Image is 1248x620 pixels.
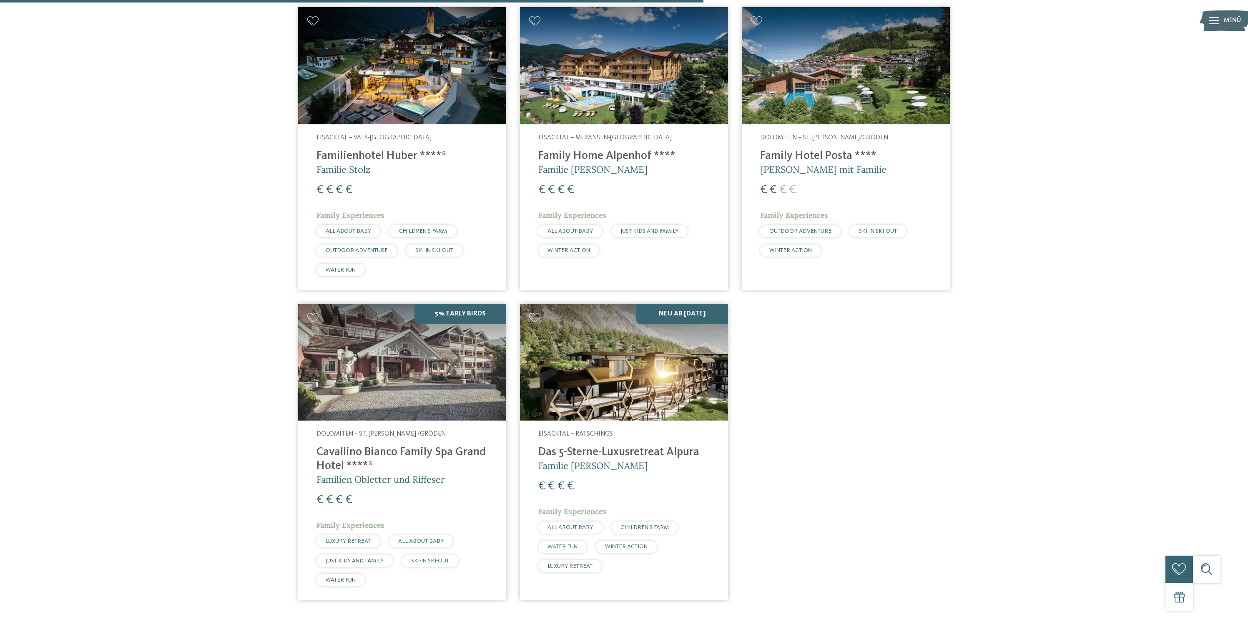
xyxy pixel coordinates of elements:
[316,431,446,437] span: Dolomiten – St. [PERSON_NAME] /Gröden
[538,134,672,141] span: Eisacktal – Meransen-[GEOGRAPHIC_DATA]
[567,480,574,492] span: €
[399,228,447,234] span: CHILDREN’S FARM
[547,524,593,530] span: ALL ABOUT BABY
[769,228,831,234] span: OUTDOOR ADVENTURE
[605,544,648,549] span: WINTER ACTION
[760,164,886,175] span: [PERSON_NAME] mit Familie
[326,247,388,253] span: OUTDOOR ADVENTURE
[770,184,777,196] span: €
[620,228,678,234] span: JUST KIDS AND FAMILY
[411,558,449,564] span: SKI-IN SKI-OUT
[557,184,565,196] span: €
[779,184,786,196] span: €
[336,494,343,506] span: €
[298,7,506,290] a: Familienhotels gesucht? Hier findet ihr die besten! Eisacktal – Vals-[GEOGRAPHIC_DATA] Familienho...
[538,210,606,220] span: Family Experiences
[316,446,488,473] h4: Cavallino Bianco Family Spa Grand Hotel ****ˢ
[547,544,578,549] span: WATER FUN
[538,480,545,492] span: €
[316,184,324,196] span: €
[557,480,565,492] span: €
[326,228,371,234] span: ALL ABOUT BABY
[316,149,488,163] h4: Familienhotel Huber ****ˢ
[538,460,648,471] span: Familie [PERSON_NAME]
[859,228,897,234] span: SKI-IN SKI-OUT
[742,7,950,290] a: Familienhotels gesucht? Hier findet ihr die besten! Dolomiten – St. [PERSON_NAME]/Gröden Family H...
[345,494,352,506] span: €
[760,210,828,220] span: Family Experiences
[538,431,613,437] span: Eisacktal – Ratschings
[548,480,555,492] span: €
[316,210,384,220] span: Family Experiences
[336,184,343,196] span: €
[520,304,728,600] a: Familienhotels gesucht? Hier findet ihr die besten! Neu ab [DATE] Eisacktal – Ratschings Das 5-St...
[316,520,384,530] span: Family Experiences
[326,184,333,196] span: €
[415,247,453,253] span: SKI-IN SKI-OUT
[538,164,648,175] span: Familie [PERSON_NAME]
[547,228,593,234] span: ALL ABOUT BABY
[398,538,444,544] span: ALL ABOUT BABY
[345,184,352,196] span: €
[298,304,506,421] img: Family Spa Grand Hotel Cavallino Bianco ****ˢ
[520,7,728,290] a: Familienhotels gesucht? Hier findet ihr die besten! Eisacktal – Meransen-[GEOGRAPHIC_DATA] Family...
[326,267,356,273] span: WATER FUN
[316,474,445,485] span: Familien Obletter und Riffeser
[769,247,812,253] span: WINTER ACTION
[547,247,590,253] span: WINTER ACTION
[742,7,950,124] img: Familienhotels gesucht? Hier findet ihr die besten!
[326,577,356,583] span: WATER FUN
[520,7,728,124] img: Family Home Alpenhof ****
[538,507,606,516] span: Family Experiences
[316,494,324,506] span: €
[538,149,710,163] h4: Family Home Alpenhof ****
[298,7,506,124] img: Familienhotels gesucht? Hier findet ihr die besten!
[298,304,506,600] a: Familienhotels gesucht? Hier findet ihr die besten! 5% Early Birds Dolomiten – St. [PERSON_NAME] ...
[760,184,767,196] span: €
[620,524,669,530] span: CHILDREN’S FARM
[520,304,728,421] img: Familienhotels gesucht? Hier findet ihr die besten!
[316,134,432,141] span: Eisacktal – Vals-[GEOGRAPHIC_DATA]
[760,134,888,141] span: Dolomiten – St. [PERSON_NAME]/Gröden
[326,494,333,506] span: €
[547,563,593,569] span: LUXURY RETREAT
[538,446,710,459] h4: Das 5-Sterne-Luxusretreat Alpura
[326,538,371,544] span: LUXURY RETREAT
[538,184,545,196] span: €
[789,184,796,196] span: €
[548,184,555,196] span: €
[760,149,932,163] h4: Family Hotel Posta ****
[326,558,384,564] span: JUST KIDS AND FAMILY
[316,164,370,175] span: Familie Stolz
[567,184,574,196] span: €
